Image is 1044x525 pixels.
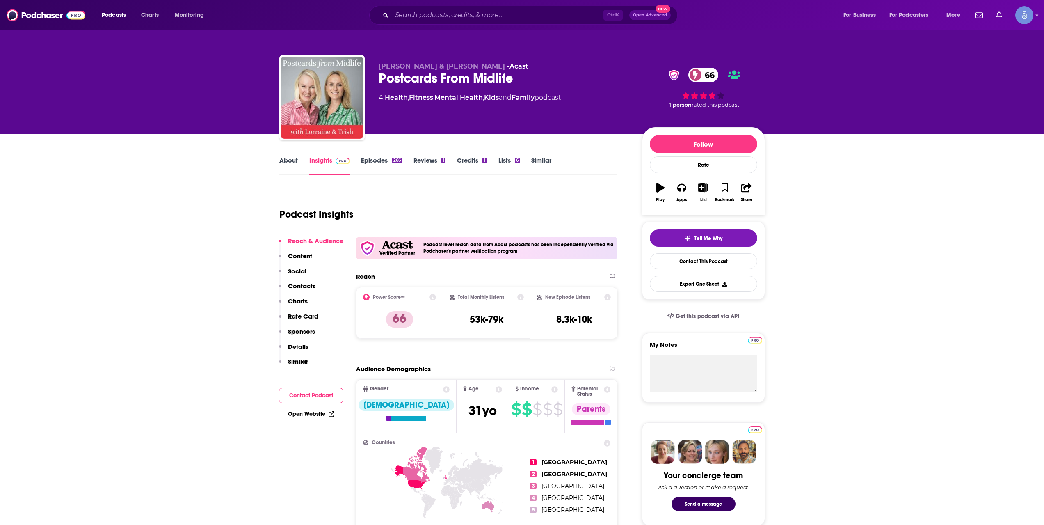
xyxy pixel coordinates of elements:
[136,9,164,22] a: Charts
[288,358,308,365] p: Similar
[279,312,318,328] button: Rate Card
[279,156,298,175] a: About
[392,9,603,22] input: Search podcasts, credits, & more...
[650,178,671,207] button: Play
[531,156,551,175] a: Similar
[96,9,137,22] button: open menu
[532,403,542,416] span: $
[470,313,503,326] h3: 53k-79k
[288,252,312,260] p: Content
[433,94,434,101] span: ,
[279,208,354,220] h1: Podcast Insights
[288,237,343,245] p: Reach & Audience
[499,94,512,101] span: and
[748,426,762,433] img: Podchaser Pro
[1015,6,1033,24] img: User Profile
[288,297,308,305] p: Charts
[359,399,454,411] div: [DEMOGRAPHIC_DATA]
[650,135,757,153] button: Follow
[356,273,375,280] h2: Reach
[633,13,667,17] span: Open Advanced
[498,156,520,175] a: Lists6
[288,282,315,290] p: Contacts
[279,237,343,252] button: Reach & Audience
[748,425,762,433] a: Pro website
[889,9,929,21] span: For Podcasters
[279,358,308,373] button: Similar
[941,9,971,22] button: open menu
[1015,6,1033,24] span: Logged in as Spiral5-G1
[684,235,691,242] img: tell me why sparkle
[377,6,685,25] div: Search podcasts, credits, & more...
[543,403,552,416] span: $
[279,297,308,312] button: Charts
[458,294,504,300] h2: Total Monthly Listens
[556,313,592,326] h3: 8.3k-10k
[838,9,886,22] button: open menu
[672,497,736,511] button: Send a message
[370,386,388,392] span: Gender
[678,440,702,464] img: Barbara Profile
[661,306,746,326] a: Get this podcast via API
[669,102,692,108] span: 1 person
[309,156,350,175] a: InsightsPodchaser Pro
[372,440,395,445] span: Countries
[482,158,487,163] div: 1
[629,10,671,20] button: Open AdvancedNew
[715,197,734,202] div: Bookmark
[700,197,707,202] div: List
[530,459,537,465] span: 1
[642,62,765,113] div: verified Badge66 1 personrated this podcast
[541,506,604,514] span: [GEOGRAPHIC_DATA]
[288,410,334,417] a: Open Website
[281,57,363,139] a: Postcards From Midlife
[468,386,479,392] span: Age
[279,388,343,403] button: Contact Podcast
[676,313,739,320] span: Get this podcast via API
[385,94,408,101] a: Health
[692,102,739,108] span: rated this podcast
[7,7,85,23] img: Podchaser - Follow, Share and Rate Podcasts
[507,62,528,70] span: •
[692,178,714,207] button: List
[511,403,521,416] span: $
[279,252,312,267] button: Content
[379,93,561,103] div: A podcast
[656,197,665,202] div: Play
[423,242,615,254] h4: Podcast level reach data from Acast podcasts has been independently verified via Podchaser's part...
[658,484,749,491] div: Ask a question or make a request.
[705,440,729,464] img: Jules Profile
[650,156,757,173] div: Rate
[515,158,520,163] div: 6
[741,197,752,202] div: Share
[288,343,308,351] p: Details
[483,94,484,101] span: ,
[509,62,528,70] a: Acast
[541,482,604,490] span: [GEOGRAPHIC_DATA]
[650,276,757,292] button: Export One-Sheet
[408,94,409,101] span: ,
[577,386,603,397] span: Parental Status
[946,9,960,21] span: More
[484,94,499,101] a: Kids
[530,471,537,477] span: 2
[175,9,204,21] span: Monitoring
[603,10,623,21] span: Ctrl K
[884,9,941,22] button: open menu
[522,403,532,416] span: $
[279,343,308,358] button: Details
[288,328,315,335] p: Sponsors
[697,68,719,82] span: 66
[379,251,415,256] h5: Verified Partner
[736,178,757,207] button: Share
[748,336,762,344] a: Pro website
[356,365,431,373] h2: Audience Demographics
[530,507,537,513] span: 5
[288,312,318,320] p: Rate Card
[359,240,375,256] img: verfied icon
[336,158,350,164] img: Podchaser Pro
[530,495,537,501] span: 4
[843,9,876,21] span: For Business
[382,241,413,249] img: Acast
